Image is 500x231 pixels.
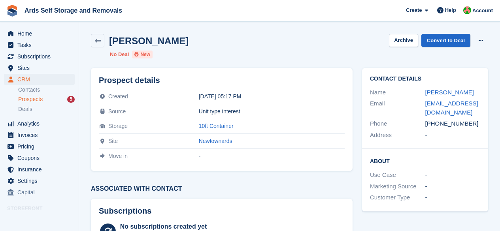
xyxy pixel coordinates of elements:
[370,131,425,140] div: Address
[18,86,75,94] a: Contacts
[445,6,456,14] span: Help
[4,74,75,85] a: menu
[132,51,153,58] li: New
[18,96,43,103] span: Prospects
[4,187,75,198] a: menu
[17,187,65,198] span: Capital
[370,193,425,202] div: Customer Type
[108,108,126,115] span: Source
[199,153,345,159] div: -
[199,138,232,144] a: Newtownards
[406,6,422,14] span: Create
[370,99,425,117] div: Email
[463,6,471,14] img: Ethan McFerran
[4,62,75,73] a: menu
[110,51,129,58] li: No Deal
[21,4,125,17] a: Ards Self Storage and Removals
[370,76,480,82] h2: Contact Details
[425,119,481,128] div: [PHONE_NUMBER]
[370,182,425,191] div: Marketing Source
[389,34,418,47] button: Archive
[370,171,425,180] div: Use Case
[67,96,75,103] div: 5
[17,51,65,62] span: Subscriptions
[4,118,75,129] a: menu
[199,93,345,100] div: [DATE] 05:17 PM
[4,39,75,51] a: menu
[108,123,128,129] span: Storage
[425,131,481,140] div: -
[6,5,18,17] img: stora-icon-8386f47178a22dfd0bd8f6a31ec36ba5ce8667c1dd55bd0f319d3a0aa187defe.svg
[4,51,75,62] a: menu
[370,88,425,97] div: Name
[4,141,75,152] a: menu
[370,119,425,128] div: Phone
[421,34,470,47] a: Convert to Deal
[17,130,65,141] span: Invoices
[108,93,128,100] span: Created
[17,62,65,73] span: Sites
[425,193,481,202] div: -
[4,175,75,186] a: menu
[4,152,75,163] a: menu
[17,164,65,175] span: Insurance
[108,138,118,144] span: Site
[18,105,75,113] a: Deals
[17,74,65,85] span: CRM
[17,152,65,163] span: Coupons
[472,7,493,15] span: Account
[425,182,481,191] div: -
[4,130,75,141] a: menu
[108,153,128,159] span: Move in
[18,105,32,113] span: Deals
[109,36,189,46] h2: [PERSON_NAME]
[17,175,65,186] span: Settings
[370,157,480,165] h2: About
[17,28,65,39] span: Home
[99,76,345,85] h2: Prospect details
[18,95,75,103] a: Prospects 5
[425,100,478,116] a: [EMAIL_ADDRESS][DOMAIN_NAME]
[7,205,79,212] span: Storefront
[4,164,75,175] a: menu
[17,118,65,129] span: Analytics
[17,141,65,152] span: Pricing
[425,89,474,96] a: [PERSON_NAME]
[17,39,65,51] span: Tasks
[4,28,75,39] a: menu
[199,123,234,129] a: 10ft Container
[199,108,345,115] div: Unit type interest
[425,171,481,180] div: -
[91,185,353,192] h3: Associated with contact
[99,207,345,216] h2: Subscriptions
